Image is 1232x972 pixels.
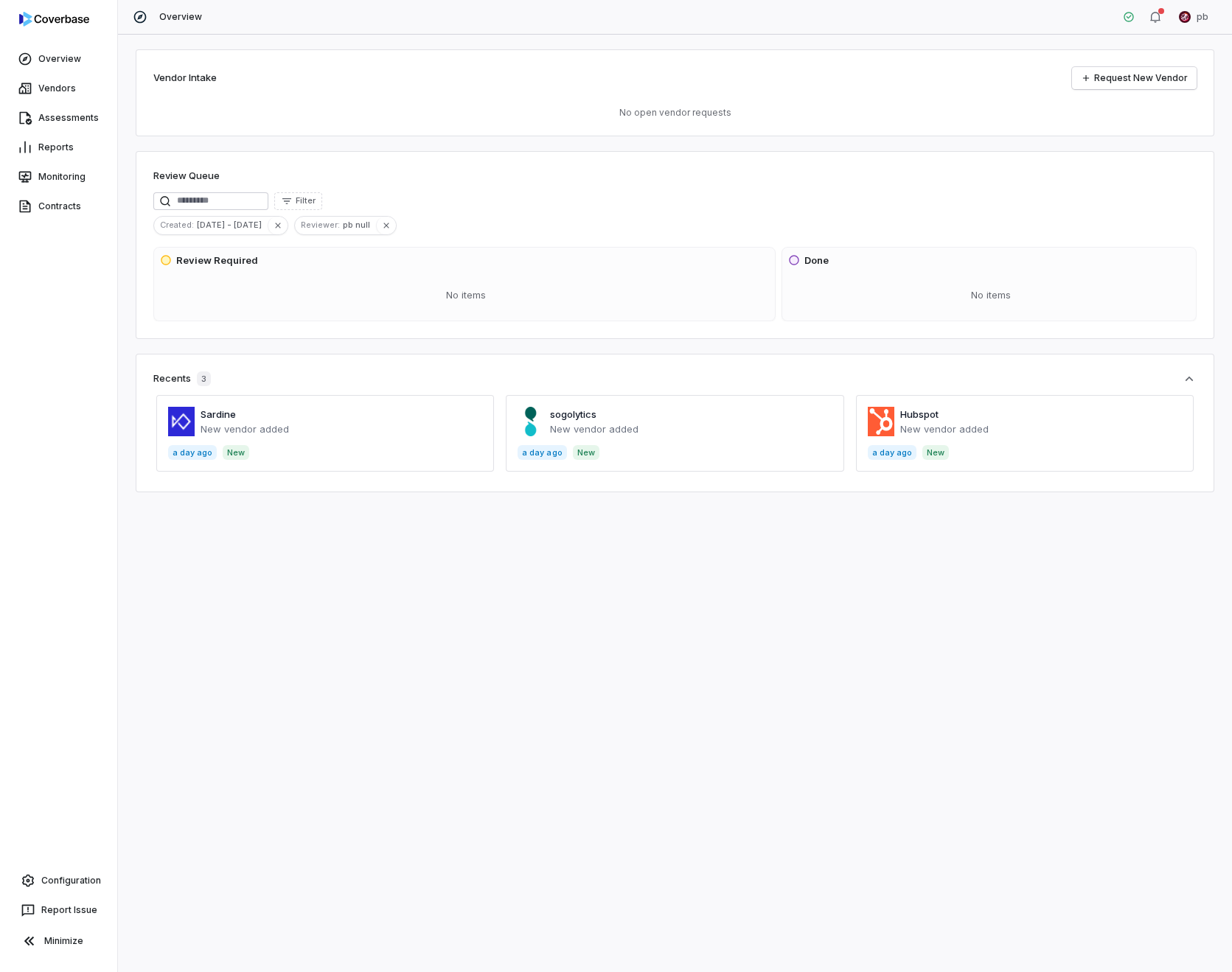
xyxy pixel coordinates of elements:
a: Assessments [3,105,114,131]
a: Hubspot [900,408,939,420]
a: Reports [3,134,114,161]
h2: Vendor Intake [153,71,217,85]
span: 3 [197,371,211,386]
a: Vendors [3,75,114,102]
h3: Review Required [176,254,258,268]
span: Created : [154,218,197,231]
div: Recents [153,371,211,386]
span: pb [1197,11,1208,23]
a: Monitoring [3,164,114,190]
h1: Review Queue [153,169,220,183]
a: sogolytics [550,408,596,420]
img: pb undefined avatar [1179,11,1191,23]
div: No items [160,276,772,315]
span: [DATE] - [DATE] [197,218,268,231]
h3: Done [804,254,829,268]
button: Recents3 [153,371,1197,386]
a: Contracts [3,193,114,220]
a: Request New Vendor [1072,67,1197,89]
button: pb undefined avatarpb [1170,6,1217,28]
button: Report Issue [6,897,111,923]
p: No open vendor requests [153,107,1197,119]
span: Reviewer : [295,218,343,231]
a: Configuration [6,867,111,894]
img: logo-D7KZi-bG.svg [19,12,89,27]
a: Sardine [201,408,236,420]
a: Overview [3,46,114,72]
button: Minimize [6,926,111,956]
span: Filter [296,195,316,206]
div: No items [788,276,1193,315]
span: pb null [343,218,376,231]
span: Overview [159,11,202,23]
button: Filter [274,192,322,210]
